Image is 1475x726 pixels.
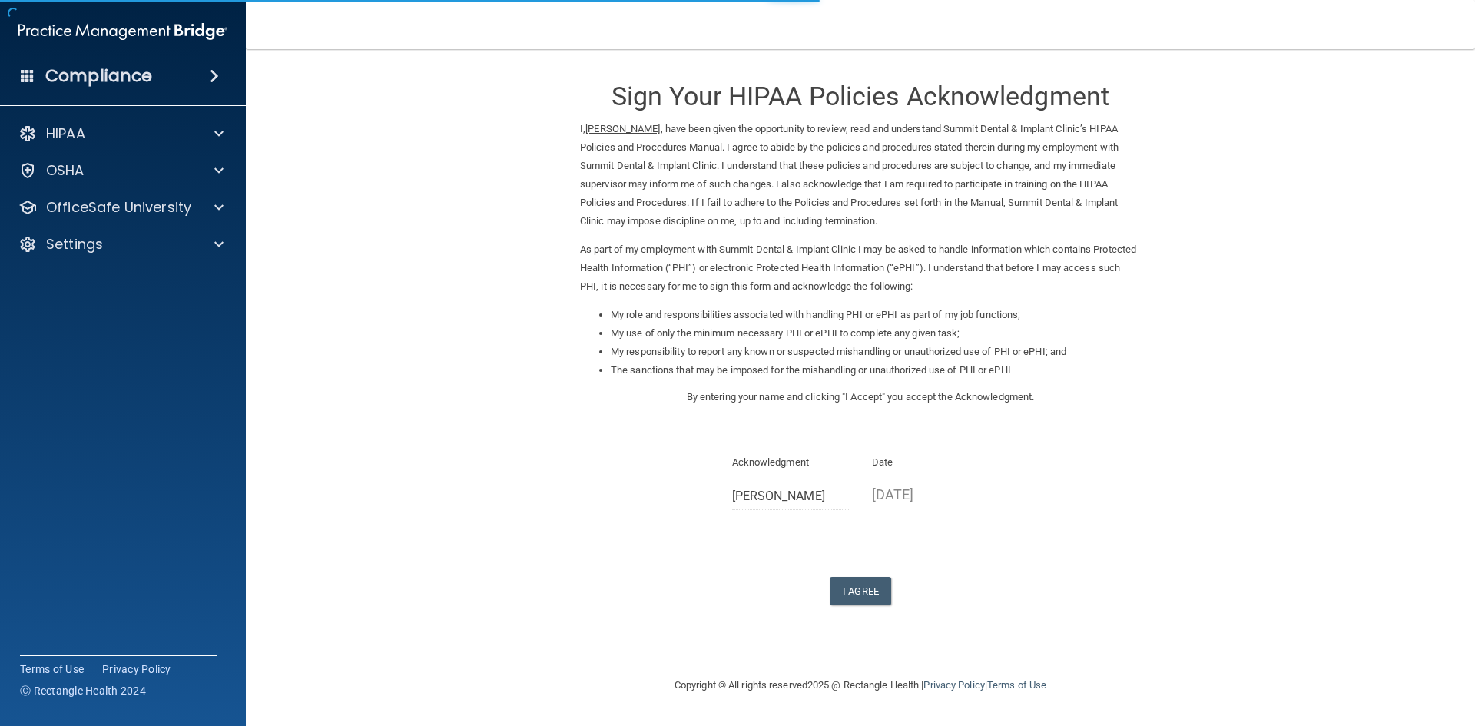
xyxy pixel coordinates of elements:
a: HIPAA [18,124,224,143]
li: My role and responsibilities associated with handling PHI or ePHI as part of my job functions; [611,306,1141,324]
li: My use of only the minimum necessary PHI or ePHI to complete any given task; [611,324,1141,343]
h4: Compliance [45,65,152,87]
a: Privacy Policy [923,679,984,691]
p: As part of my employment with Summit Dental & Implant Clinic I may be asked to handle information... [580,240,1141,296]
p: By entering your name and clicking "I Accept" you accept the Acknowledgment. [580,388,1141,406]
button: I Agree [830,577,891,605]
li: My responsibility to report any known or suspected mishandling or unauthorized use of PHI or ePHI... [611,343,1141,361]
p: Date [872,453,989,472]
input: Full Name [732,482,850,510]
span: Ⓒ Rectangle Health 2024 [20,683,146,698]
img: PMB logo [18,16,227,47]
p: Settings [46,235,103,254]
h3: Sign Your HIPAA Policies Acknowledgment [580,82,1141,111]
li: The sanctions that may be imposed for the mishandling or unauthorized use of PHI or ePHI [611,361,1141,380]
a: Settings [18,235,224,254]
p: Acknowledgment [732,453,850,472]
p: I, , have been given the opportunity to review, read and understand Summit Dental & Implant Clini... [580,120,1141,230]
a: Terms of Use [20,661,84,677]
p: HIPAA [46,124,85,143]
p: OfficeSafe University [46,198,191,217]
div: Copyright © All rights reserved 2025 @ Rectangle Health | | [580,661,1141,710]
a: Privacy Policy [102,661,171,677]
ins: [PERSON_NAME] [585,123,660,134]
a: OfficeSafe University [18,198,224,217]
p: [DATE] [872,482,989,507]
a: OSHA [18,161,224,180]
a: Terms of Use [987,679,1046,691]
p: OSHA [46,161,85,180]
